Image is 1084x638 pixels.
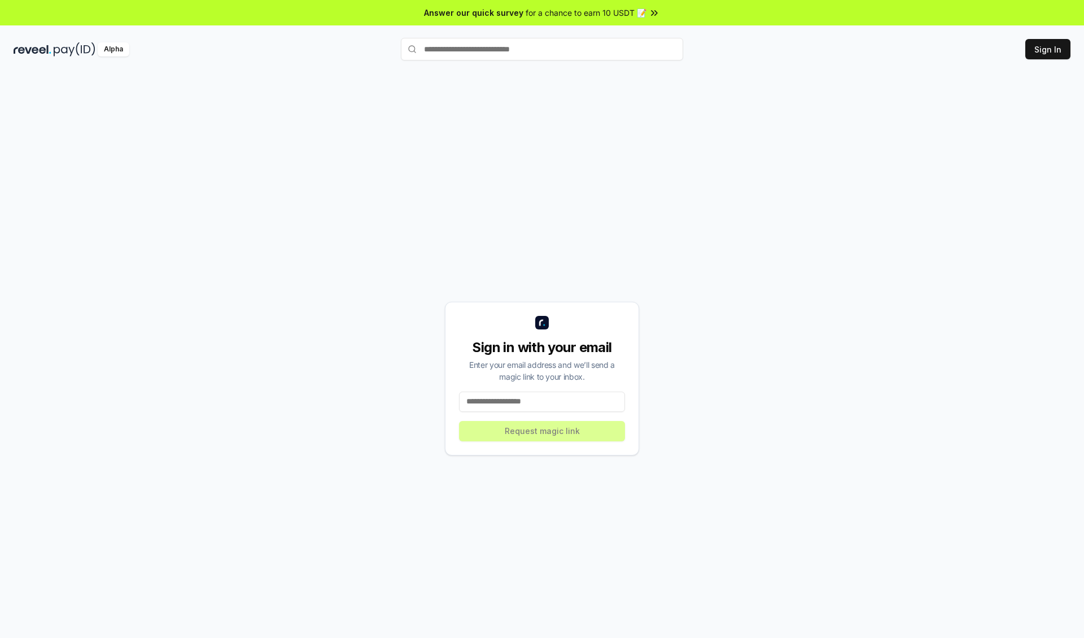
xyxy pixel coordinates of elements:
span: for a chance to earn 10 USDT 📝 [526,7,646,19]
div: Alpha [98,42,129,57]
div: Enter your email address and we’ll send a magic link to your inbox. [459,359,625,383]
img: reveel_dark [14,42,51,57]
span: Answer our quick survey [424,7,523,19]
img: pay_id [54,42,95,57]
div: Sign in with your email [459,338,625,357]
button: Sign In [1025,39,1070,59]
img: logo_small [535,316,549,329]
